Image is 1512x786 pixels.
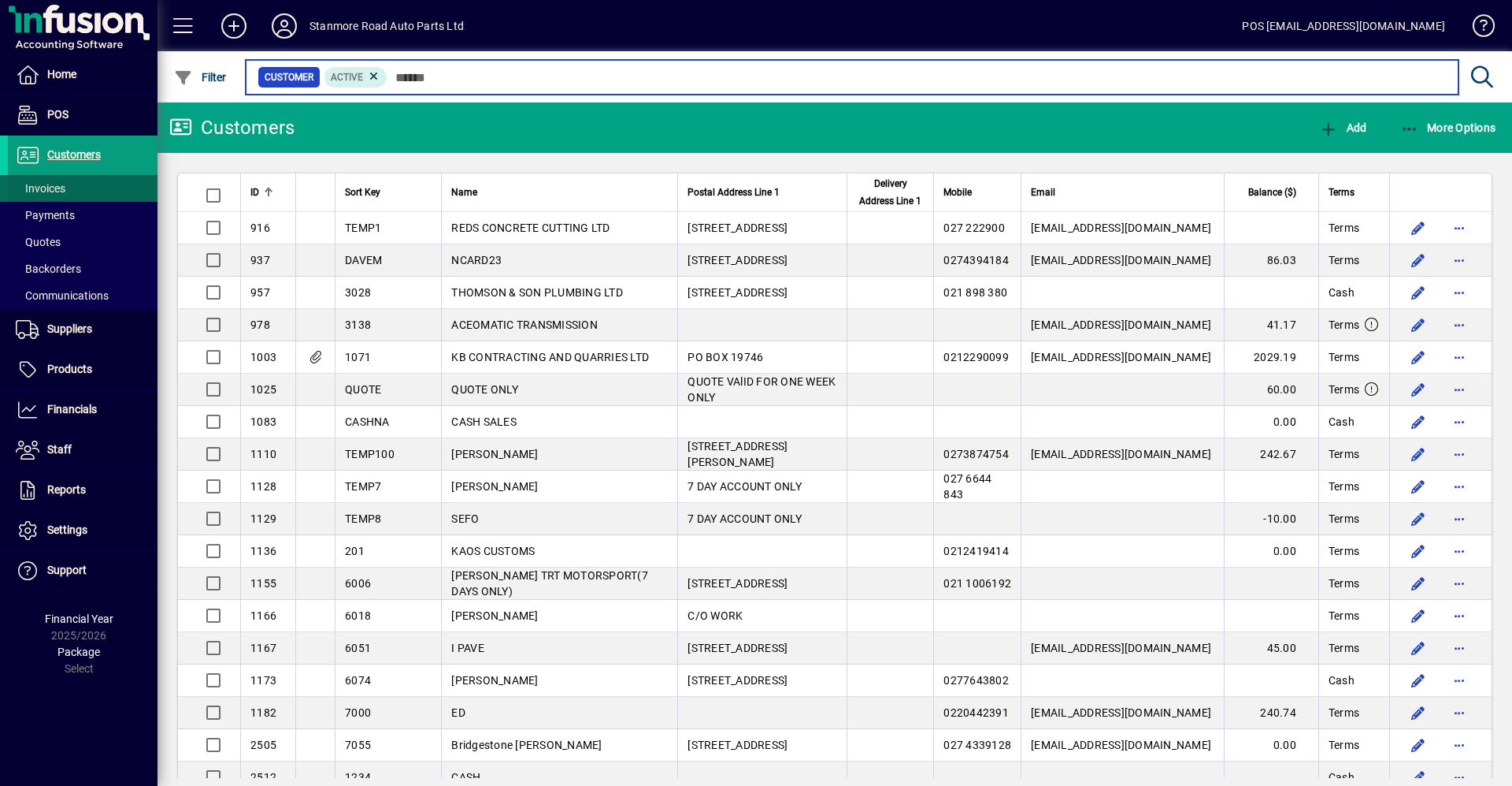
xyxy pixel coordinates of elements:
span: QUOTE [345,383,381,396]
span: 021 898 380 [943,286,1007,299]
button: More options [1447,377,1472,402]
span: Terms [1329,640,1359,656]
span: 0274394184 [943,254,1009,266]
span: [PERSON_NAME] [451,674,538,687]
button: Edit [1406,441,1431,467]
span: ID [250,184,259,201]
span: Mobile [943,184,972,201]
span: 0212419414 [943,545,1009,557]
span: 201 [345,545,365,557]
span: NCARD23 [451,254,502,266]
span: Add [1319,121,1366,134]
span: KAOS CUSTOMS [451,545,535,557]
div: ID [250,184,286,201]
span: Customers [47,148,101,161]
span: 1025 [250,383,276,396]
button: Edit [1406,506,1431,531]
span: DAVEM [345,254,382,266]
span: SEFO [451,512,479,525]
span: [STREET_ADDRESS] [687,577,787,590]
span: CASHNA [345,415,390,428]
a: Reports [8,471,157,510]
span: 1129 [250,512,276,525]
button: Edit [1406,280,1431,305]
span: 7055 [345,739,371,751]
button: Edit [1406,700,1431,725]
span: Quotes [16,236,61,248]
button: More options [1447,280,1472,305]
span: ACEOMATIC TRANSMISSION [451,318,598,331]
span: [PERSON_NAME] [451,448,538,460]
span: Reports [47,483,86,496]
span: 978 [250,318,270,331]
button: More options [1447,732,1472,758]
span: 0277643802 [943,674,1009,687]
span: Sort Key [345,184,380,201]
span: Settings [47,523,87,536]
span: Terms [1329,349,1359,365]
div: Customers [169,115,295,140]
span: TEMP100 [345,448,395,460]
span: Terms [1329,608,1359,624]
button: More options [1447,571,1472,596]
button: Add [209,12,259,40]
span: CASH [451,771,480,784]
td: 45.00 [1224,632,1318,665]
span: 027 6644 843 [943,472,991,501]
span: Package [57,646,100,658]
a: Financials [8,390,157,430]
a: Communications [8,282,157,309]
span: TEMP1 [345,222,381,234]
span: Communications [16,289,109,302]
span: Products [47,363,92,375]
button: Profile [259,12,309,40]
button: Edit [1406,668,1431,693]
span: TEMP8 [345,512,381,525]
span: ED [451,706,465,719]
span: Balance ($) [1248,184,1296,201]
span: Terms [1329,511,1359,527]
button: Edit [1406,409,1431,434]
div: Balance ($) [1234,184,1310,201]
span: 3028 [345,286,371,299]
div: Name [451,184,668,201]
button: More options [1447,506,1472,531]
span: 937 [250,254,270,266]
span: Terms [1329,543,1359,559]
button: More options [1447,700,1472,725]
span: Terms [1329,479,1359,494]
span: TEMP7 [345,480,381,493]
td: 41.17 [1224,309,1318,341]
a: Payments [8,202,157,229]
button: More options [1447,635,1472,661]
span: [STREET_ADDRESS][PERSON_NAME] [687,440,787,468]
span: [EMAIL_ADDRESS][DOMAIN_NAME] [1031,642,1211,654]
button: Add [1315,114,1370,142]
button: Edit [1406,732,1431,758]
span: [EMAIL_ADDRESS][DOMAIN_NAME] [1031,706,1211,719]
span: 2512 [250,771,276,784]
span: [PERSON_NAME] TRT MOTORSPORT(7 DAYS ONLY) [451,569,648,598]
span: 0220442391 [943,706,1009,719]
a: Staff [8,430,157,470]
td: 0.00 [1224,729,1318,762]
div: Stanmore Road Auto Parts Ltd [309,13,464,39]
span: [STREET_ADDRESS] [687,286,787,299]
button: Edit [1406,603,1431,628]
a: Home [8,55,157,95]
button: Filter [170,63,231,91]
span: 7 DAY ACCOUNT ONLY [687,512,802,525]
span: Terms [1329,446,1359,462]
span: 1083 [250,415,276,428]
button: More options [1447,345,1472,370]
span: Active [331,72,363,83]
a: Backorders [8,255,157,282]
td: 240.74 [1224,697,1318,729]
span: Payments [16,209,75,222]
span: 1167 [250,642,276,654]
span: 1110 [250,448,276,460]
span: QUOTE VAlID FOR ONE WEEK ONLY [687,375,836,404]
a: Knowledge Base [1461,3,1492,54]
span: I PAVE [451,642,484,654]
span: [STREET_ADDRESS] [687,642,787,654]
